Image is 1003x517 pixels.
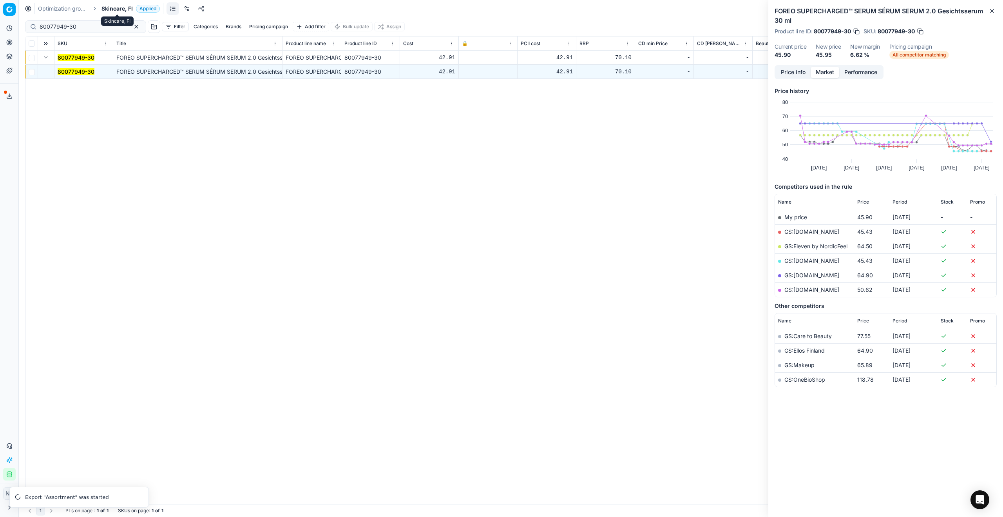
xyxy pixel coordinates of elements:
span: Applied [136,5,160,13]
button: 80077949-30 [58,68,94,76]
nav: breadcrumb [38,5,160,13]
span: 45.43 [857,228,873,235]
text: 50 [782,142,788,147]
dd: 45.95 [816,51,841,59]
h2: FOREO SUPERCHARGED™ SERUM SÉRUM SERUM 2.0 Gesichtsserum 30 ml [775,6,997,25]
div: 42.91 [521,54,573,62]
button: Expand [41,53,51,62]
div: 42.91 [403,54,455,62]
button: NK [3,487,16,500]
span: 80077949-30 [878,27,915,35]
span: 64.50 [857,243,873,249]
div: 45.90 [756,54,808,62]
mark: 80077949-30 [58,68,94,75]
span: [DATE] [893,272,911,279]
span: [DATE] [893,376,911,383]
button: Pricing campaign [246,22,291,31]
button: Performance [839,67,882,78]
div: 70.10 [579,54,632,62]
button: Go to previous page [25,506,34,515]
h5: Price history [775,87,997,95]
span: Skincare, FIApplied [101,5,160,13]
span: [DATE] [893,228,911,235]
span: Promo [970,199,985,205]
div: FOREO SUPERCHARGED™ SERUM SÉRUM SERUM 2.0 Gesichtsserum 30 ml [286,54,338,62]
span: SKU : [864,29,876,34]
span: CD min Price [638,40,668,47]
span: Stock [941,318,954,324]
div: - [638,54,690,62]
span: 45.90 [857,214,873,220]
div: - [697,68,749,76]
nav: pagination [25,506,56,515]
span: [DATE] [893,257,911,264]
span: Stock [941,199,954,205]
div: 45.90 [756,68,808,76]
span: Product line ID : [775,29,812,34]
span: Price [857,318,869,324]
span: Price [857,199,869,205]
span: All competitor matching [889,51,949,59]
span: 45.43 [857,257,873,264]
span: SKUs on page : [118,508,150,514]
button: Add filter [293,22,329,31]
span: [DATE] [893,333,911,339]
div: FOREO SUPERCHARGED™ SERUM SÉRUM SERUM 2.0 Gesichtsserum 30 ml [286,68,338,76]
h5: Other competitors [775,302,997,310]
dt: Pricing campaign [889,44,949,49]
a: GS:[DOMAIN_NAME] [784,286,839,293]
text: [DATE] [876,165,892,171]
span: Title [116,40,126,47]
strong: 1 [152,508,154,514]
span: CD [PERSON_NAME] [697,40,741,47]
button: Filter [162,22,189,31]
span: Cost [403,40,413,47]
dd: 6.62 % [850,51,880,59]
mark: 80077949-30 [58,54,94,61]
span: PCII cost [521,40,540,47]
span: RRP [579,40,589,47]
text: 80 [782,99,788,105]
strong: 1 [97,508,99,514]
span: Product line name [286,40,326,47]
span: [DATE] [893,214,911,220]
text: [DATE] [811,165,827,171]
strong: of [100,508,105,514]
text: [DATE] [941,165,957,171]
span: 80077949-30 [814,27,851,35]
span: Product line ID [344,40,377,47]
div: - [638,68,690,76]
strong: 1 [161,508,163,514]
button: Categories [190,22,221,31]
span: 65.89 [857,362,873,368]
td: - [938,210,967,224]
span: [DATE] [893,286,911,293]
a: GS:Care to Beauty [784,333,832,339]
span: 50.62 [857,286,873,293]
span: Promo [970,318,985,324]
a: GS:Ellos Finland [784,347,825,354]
strong: of [155,508,160,514]
div: 80077949-30 [344,68,396,76]
button: Brands [223,22,244,31]
button: Expand all [41,39,51,48]
dd: 45.90 [775,51,806,59]
a: GS:Makeup [784,362,815,368]
span: Beauty outlet price [756,40,798,47]
a: GS:[DOMAIN_NAME] [784,257,839,264]
strong: 1 [107,508,109,514]
span: NK [4,488,15,499]
div: 42.91 [403,68,455,76]
button: Market [811,67,839,78]
span: Period [893,199,907,205]
span: Period [893,318,907,324]
div: Export "Assortment" was started [25,493,139,501]
dt: New margin [850,44,880,49]
span: My price [784,214,807,220]
td: - [967,210,996,224]
dt: New price [816,44,841,49]
span: FOREO SUPERCHARGED™ SERUM SÉRUM SERUM 2.0 Gesichtsserum 30 ml [116,54,311,61]
span: 64.90 [857,272,873,279]
a: GS:Eleven by NordicFeel [784,243,847,249]
a: GS:[DOMAIN_NAME] [784,272,839,279]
